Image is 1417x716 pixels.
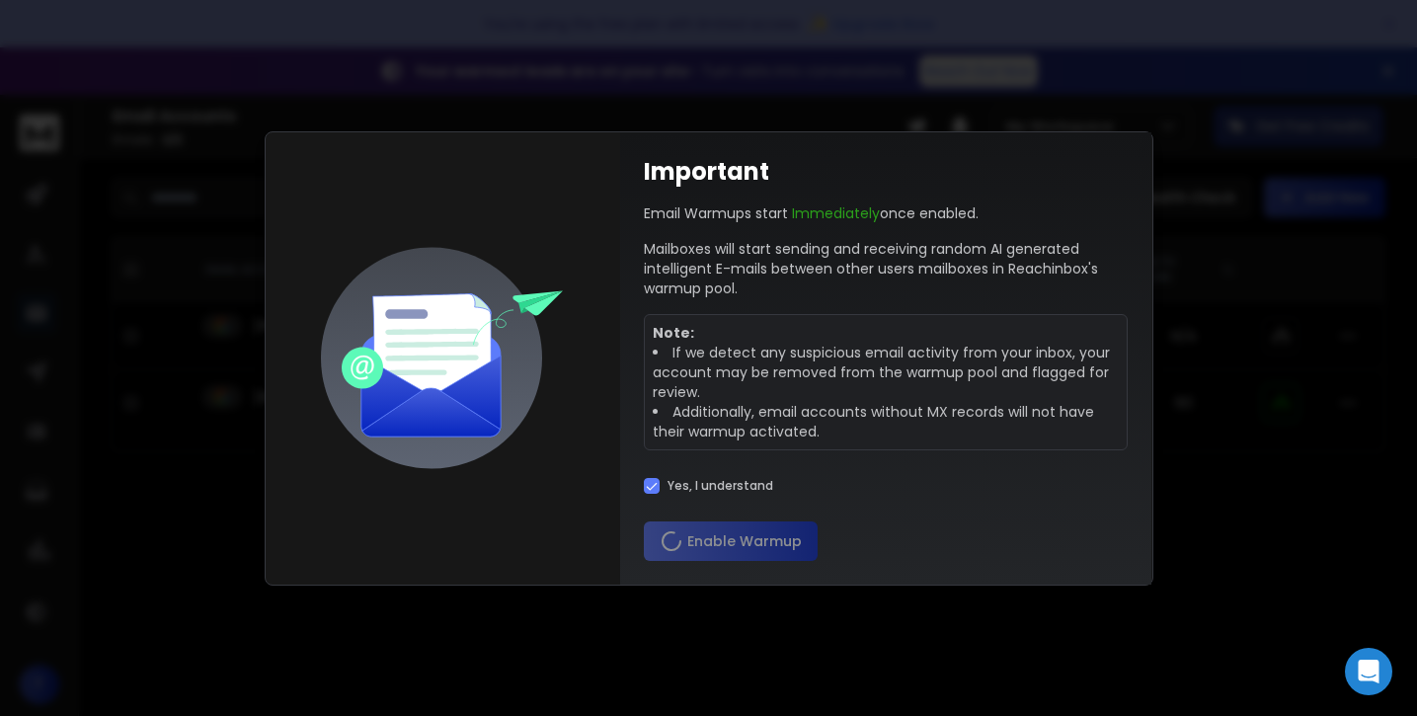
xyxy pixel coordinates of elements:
[644,156,769,188] h1: Important
[792,203,880,223] span: Immediately
[668,478,773,494] label: Yes, I understand
[644,203,979,223] p: Email Warmups start once enabled.
[644,239,1129,298] p: Mailboxes will start sending and receiving random AI generated intelligent E-mails between other ...
[653,323,1120,343] p: Note:
[653,402,1120,441] li: Additionally, email accounts without MX records will not have their warmup activated.
[1345,648,1392,695] div: Open Intercom Messenger
[653,343,1120,402] li: If we detect any suspicious email activity from your inbox, your account may be removed from the ...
